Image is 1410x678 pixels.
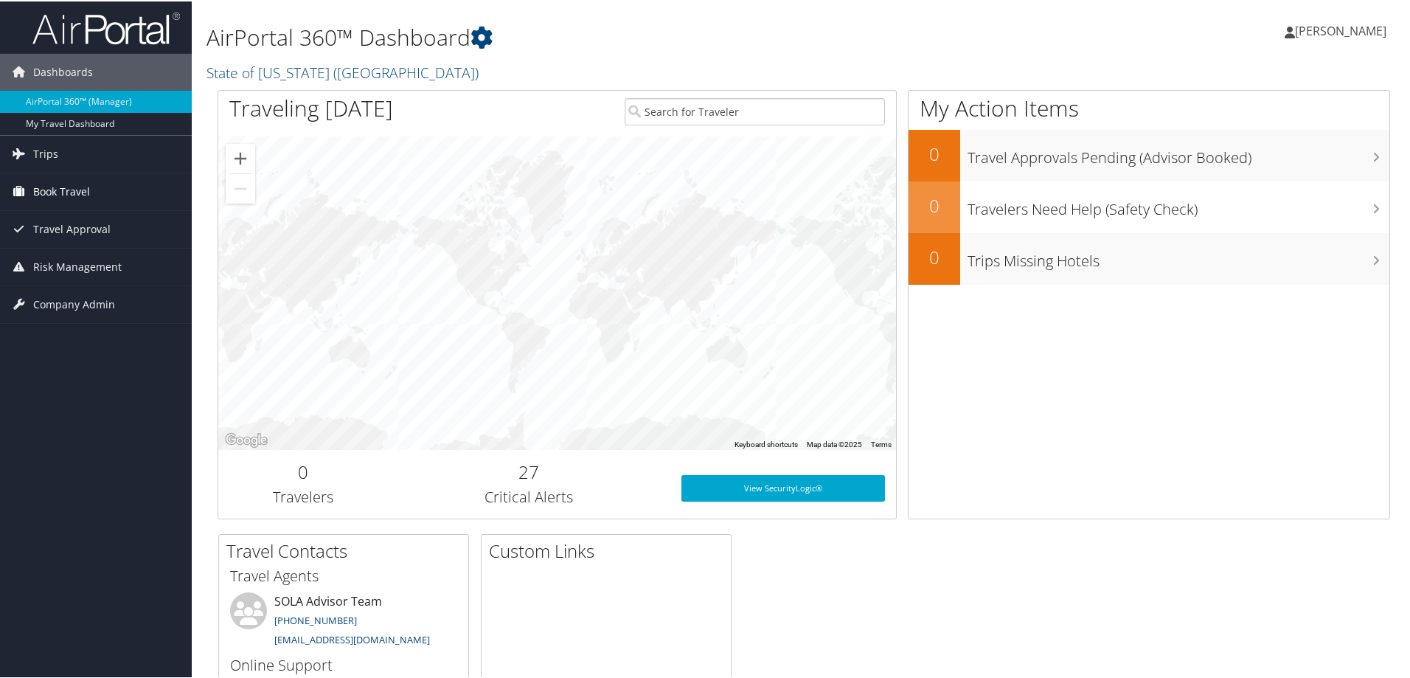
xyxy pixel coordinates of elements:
[807,439,862,447] span: Map data ©2025
[33,52,93,89] span: Dashboards
[1285,7,1401,52] a: [PERSON_NAME]
[489,537,731,562] h2: Custom Links
[274,612,357,626] a: [PHONE_NUMBER]
[32,10,180,44] img: airportal-logo.png
[1295,21,1386,38] span: [PERSON_NAME]
[274,632,430,645] a: [EMAIL_ADDRESS][DOMAIN_NAME]
[206,21,1003,52] h1: AirPortal 360™ Dashboard
[909,243,960,269] h2: 0
[909,140,960,165] h2: 0
[909,91,1389,122] h1: My Action Items
[33,285,115,322] span: Company Admin
[230,654,457,674] h3: Online Support
[226,537,468,562] h2: Travel Contacts
[206,61,482,81] a: State of [US_STATE] ([GEOGRAPHIC_DATA])
[871,439,892,447] a: Terms (opens in new tab)
[229,458,377,483] h2: 0
[223,591,465,651] li: SOLA Advisor Team
[222,429,271,449] a: Open this area in Google Maps (opens a new window)
[399,485,659,506] h3: Critical Alerts
[909,232,1389,283] a: 0Trips Missing Hotels
[226,142,255,172] button: Zoom in
[399,458,659,483] h2: 27
[625,97,885,124] input: Search for Traveler
[968,139,1389,167] h3: Travel Approvals Pending (Advisor Booked)
[33,210,111,246] span: Travel Approval
[33,247,122,284] span: Risk Management
[734,438,798,449] button: Keyboard shortcuts
[226,173,255,202] button: Zoom out
[33,172,90,209] span: Book Travel
[229,485,377,506] h3: Travelers
[33,134,58,171] span: Trips
[968,242,1389,270] h3: Trips Missing Hotels
[222,429,271,449] img: Google
[909,192,960,217] h2: 0
[909,180,1389,232] a: 0Travelers Need Help (Safety Check)
[968,190,1389,218] h3: Travelers Need Help (Safety Check)
[681,474,885,500] a: View SecurityLogic®
[909,128,1389,180] a: 0Travel Approvals Pending (Advisor Booked)
[230,564,457,585] h3: Travel Agents
[229,91,393,122] h1: Traveling [DATE]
